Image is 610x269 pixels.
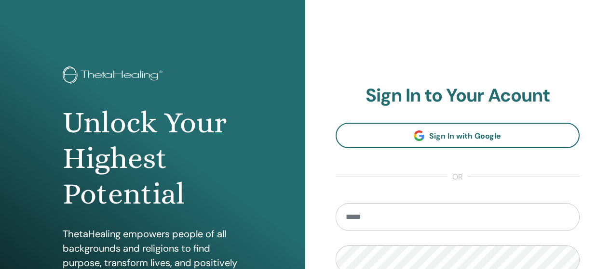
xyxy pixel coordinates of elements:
a: Sign In with Google [336,123,580,148]
h2: Sign In to Your Acount [336,85,580,107]
span: or [447,171,468,183]
span: Sign In with Google [429,131,501,141]
h1: Unlock Your Highest Potential [63,105,242,212]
